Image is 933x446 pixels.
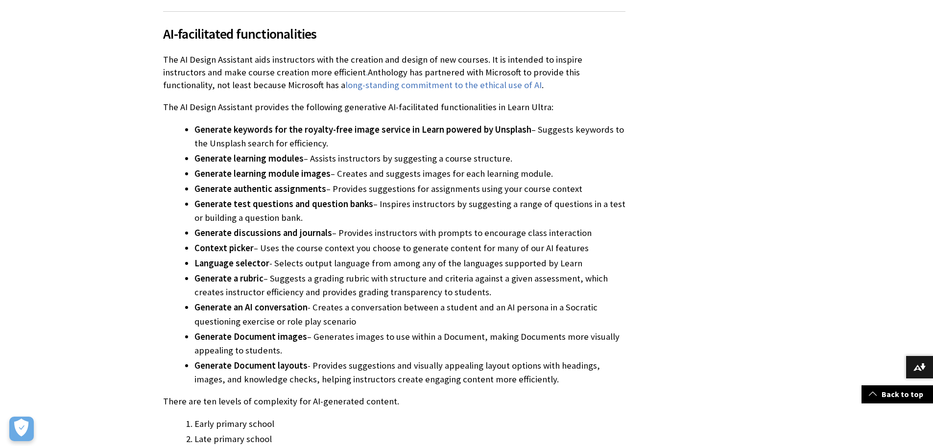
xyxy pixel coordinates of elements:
span: - Provides suggestions and visually appealing layout options with headings, images, and knowledge... [194,360,600,385]
span: – Provides instructors with prompts to encourage class interaction [332,227,592,238]
span: – Generates images to use within a Document, making Documents more visually appealing to students. [194,331,620,356]
span: The AI Design Assistant aids instructors with the creation and design of new courses. It is inten... [163,54,582,78]
button: Open Preferences [9,417,34,441]
a: Back to top [861,385,933,403]
p: There are ten levels of complexity for AI-generated content. [163,395,625,408]
span: Generate discussions and journals [194,227,332,238]
span: Language selector [194,258,269,269]
span: Generate Document images [194,331,307,342]
span: . [542,79,544,91]
span: – Suggests keywords to the Unsplash search for efficiency. [194,124,624,149]
span: The AI Design Assistant provides the following generative AI-facilitated functionalities in Learn... [163,101,553,113]
span: Generate keywords for the royalty-free image service in Learn powered by Unsplash [194,124,531,135]
span: AI-facilitated functionalities [163,23,625,44]
span: Generate learning module images [194,168,331,179]
span: - Creates a conversation between a student and an AI persona in a Socratic questioning exercise o... [194,302,598,327]
span: – Uses the course context you choose to generate content for many of our AI features [254,242,589,254]
span: Generate authentic assignments [194,183,326,194]
span: – Creates and suggests images for each learning module. [331,168,553,179]
span: – Assists instructors by suggesting a course structure. [304,153,512,164]
span: . [366,67,368,78]
li: Late primary school [194,432,625,446]
span: Generate learning modules [194,153,304,164]
span: – Inspires instructors by suggesting a range of questions in a test or building a question bank. [194,198,625,223]
span: - Selects output language from among any of the languages supported by Learn [269,258,582,269]
span: Generate an AI conversation [194,302,308,313]
span: Context picker [194,242,254,254]
a: long-standing commitment to the ethical use of AI [345,79,542,91]
span: – Provides suggestions for assignments using your course context [326,183,582,194]
span: – Suggests a grading rubric with structure and criteria against a given assessment, which creates... [194,273,608,298]
span: Generate Document layouts [194,360,308,371]
span: Generate a rubric [194,273,263,284]
span: Anthology has partnered with Microsoft to provide this functionality, not least because Microsoft... [163,67,580,91]
span: Generate test questions and question banks [194,198,373,210]
li: Early primary school [194,417,625,431]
